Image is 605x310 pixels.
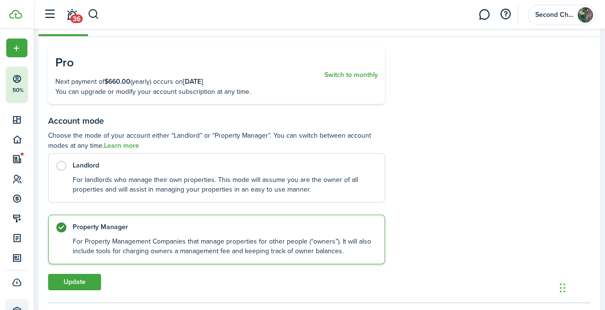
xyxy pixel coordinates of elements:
[183,77,203,87] b: [DATE]
[104,77,130,87] b: $660.00
[324,53,378,97] button: Switch to monthly
[6,67,86,102] button: 50%
[40,5,59,24] button: Open sidebar
[63,2,81,27] a: Notifications
[73,222,128,232] span: Property Manager
[55,77,320,87] p: Next payment of (yearly) occurs on
[55,87,320,97] p: You can upgrade or modify your account subscription at any time.
[560,273,566,302] div: Drag
[6,39,27,57] button: Open menu
[475,2,493,27] a: Messaging
[73,237,375,257] p: For Property Management Companies that manage properties for other people (“owners”). It will als...
[55,53,74,72] h2: Pro
[9,10,22,19] img: TenantCloud
[73,175,375,195] p: For landlords who manage their own properties. This mode will assume you are the owner of all pro...
[70,14,83,23] span: 36
[497,6,514,23] button: Open resource center
[48,116,385,126] settings-fieldset-title: Account mode
[104,142,139,150] a: Learn more
[578,7,593,23] img: Second Chance Property Management
[48,130,385,151] settings-fieldset-description: Choose the mode of your account either “Landlord” or “Property Manager”. You can switch between a...
[88,6,100,23] button: Search
[535,12,574,18] span: Second Chance Property Management
[73,161,99,170] control-radio-card-title: Landlord
[48,274,101,290] button: Update
[445,206,605,310] iframe: Chat Widget
[12,86,24,94] p: 50%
